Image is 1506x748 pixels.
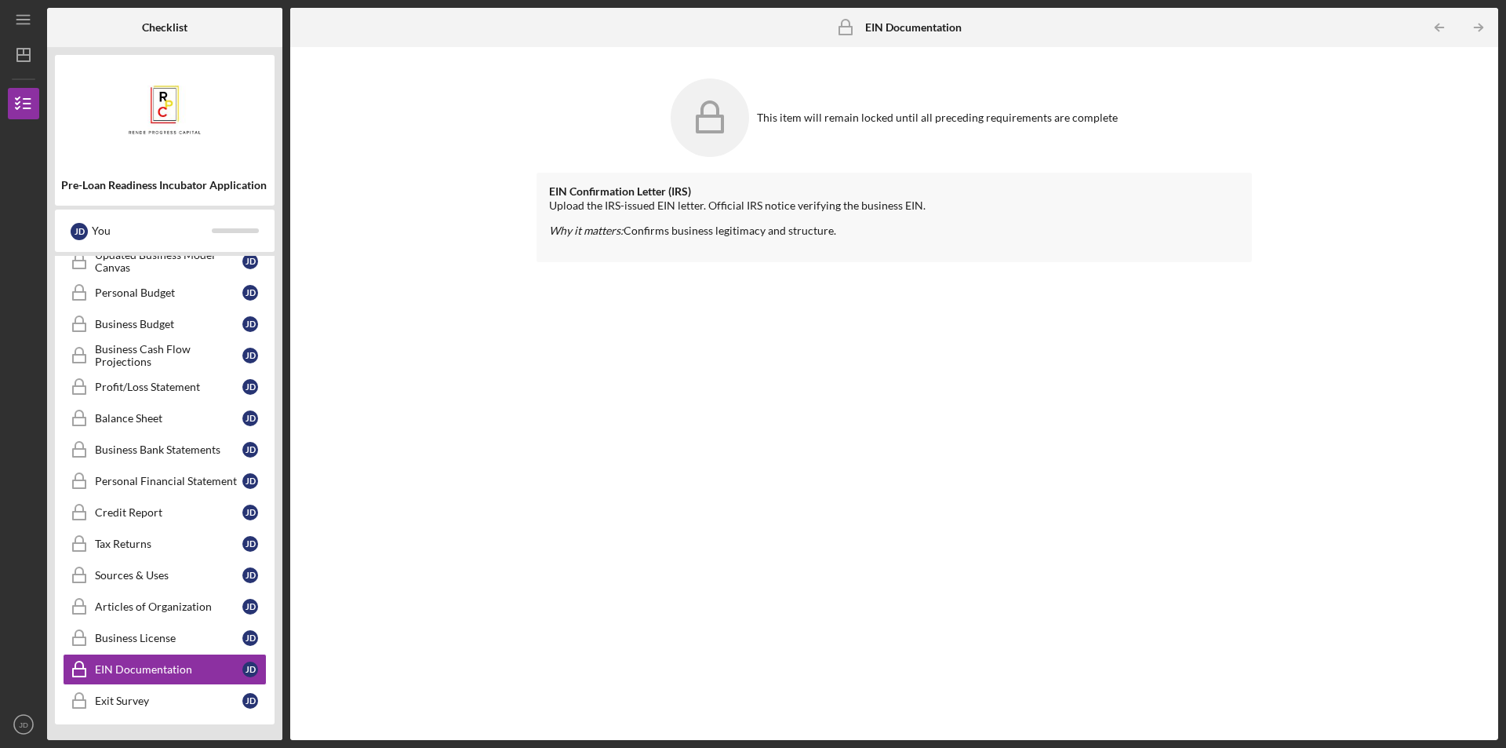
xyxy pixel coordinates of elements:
[71,223,88,240] div: J D
[19,721,28,729] text: JD
[242,410,258,426] div: J D
[63,340,267,371] a: Business Cash Flow ProjectionsJD
[95,569,242,582] div: Sources & Uses
[8,709,39,740] button: JD
[95,475,242,487] div: Personal Financial Statement
[63,465,267,497] a: Personal Financial StatementJD
[95,506,242,519] div: Credit Report
[865,21,962,34] b: EIN Documentation
[242,348,258,363] div: J D
[63,434,267,465] a: Business Bank StatementsJD
[55,63,275,157] img: Product logo
[242,536,258,552] div: J D
[63,403,267,434] a: Balance SheetJD
[549,212,926,237] div: Confirms business legitimacy and structure.
[242,630,258,646] div: J D
[95,318,242,330] div: Business Budget
[757,111,1118,124] div: This item will remain locked until all preceding requirements are complete
[63,685,267,717] a: Exit SurveyJD
[242,316,258,332] div: J D
[242,379,258,395] div: J D
[242,442,258,458] div: J D
[95,343,242,368] div: Business Cash Flow Projections
[63,246,267,277] a: Updated Business Model CanvasJD
[242,285,258,301] div: J D
[95,412,242,425] div: Balance Sheet
[63,277,267,308] a: Personal BudgetJD
[549,184,691,198] strong: EIN Confirmation Letter (IRS)
[95,249,242,274] div: Updated Business Model Canvas
[63,591,267,622] a: Articles of OrganizationJD
[242,567,258,583] div: J D
[95,600,242,613] div: Articles of Organization
[549,224,624,237] em: Why it matters:
[242,505,258,520] div: J D
[95,695,242,707] div: Exit Survey
[63,560,267,591] a: Sources & UsesJD
[63,308,267,340] a: Business BudgetJD
[95,663,242,676] div: EIN Documentation
[242,254,258,269] div: J D
[63,497,267,528] a: Credit ReportJD
[63,528,267,560] a: Tax ReturnsJD
[95,286,242,299] div: Personal Budget
[63,622,267,654] a: Business LicenseJD
[61,179,268,192] div: Pre-Loan Readiness Incubator Application
[95,538,242,550] div: Tax Returns
[242,599,258,615] div: J D
[63,654,267,685] a: EIN DocumentationJD
[95,381,242,393] div: Profit/Loss Statement
[549,199,926,212] div: Upload the IRS-issued EIN letter. Official IRS notice verifying the business EIN.
[242,662,258,677] div: J D
[242,473,258,489] div: J D
[63,371,267,403] a: Profit/Loss StatementJD
[95,443,242,456] div: Business Bank Statements
[242,693,258,709] div: J D
[95,632,242,644] div: Business License
[142,21,187,34] b: Checklist
[92,217,212,244] div: You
